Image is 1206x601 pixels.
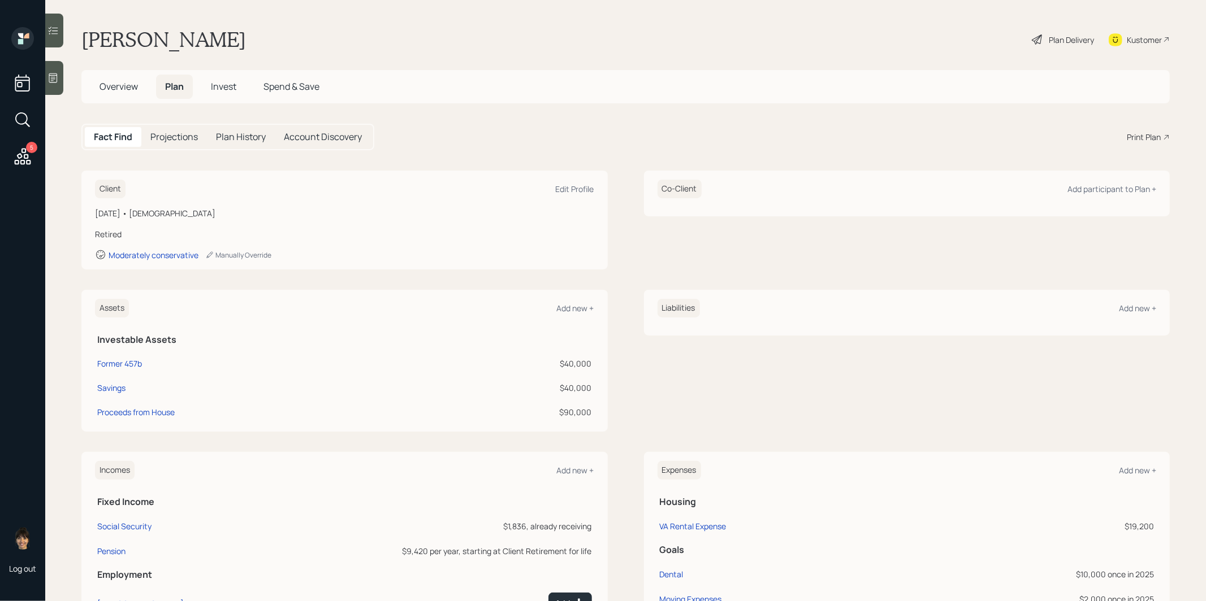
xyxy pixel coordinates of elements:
div: Proceeds from House [97,406,175,418]
h5: Plan History [216,132,266,142]
h5: Housing [660,497,1155,507]
h6: Co-Client [658,180,702,198]
span: Plan [165,80,184,93]
div: Add new + [557,303,594,313]
h5: Goals [660,545,1155,555]
div: Print Plan [1127,131,1161,143]
h1: [PERSON_NAME] [81,27,246,52]
div: Manually Override [205,250,271,260]
div: VA Rental Expense [660,521,727,532]
div: $9,420 per year, starting at Client Retirement for life [278,545,592,557]
div: Add new + [1119,465,1156,476]
h5: Employment [97,569,592,580]
img: treva-nostdahl-headshot.png [11,527,34,550]
div: [DATE] • [DEMOGRAPHIC_DATA] [95,207,594,219]
div: $19,200 [961,520,1154,532]
span: Overview [100,80,138,93]
div: Dental [660,569,684,580]
h6: Client [95,180,126,198]
h6: Incomes [95,461,135,480]
div: $1,836, already receiving [278,520,592,532]
div: Add new + [557,465,594,476]
span: Spend & Save [263,80,319,93]
h5: Fact Find [94,132,132,142]
div: Kustomer [1127,34,1162,46]
div: $90,000 [442,406,591,418]
div: Savings [97,382,126,394]
h6: Assets [95,299,129,317]
h5: Projections [150,132,198,142]
div: 5 [26,142,37,153]
span: Invest [211,80,236,93]
div: $40,000 [442,358,591,369]
div: Moderately conservative [109,250,198,260]
div: Social Security [97,521,152,532]
div: Pension [97,546,126,556]
div: Plan Delivery [1049,34,1094,46]
div: $40,000 [442,382,591,394]
div: Retired [95,228,594,240]
h5: Account Discovery [284,132,362,142]
h5: Fixed Income [97,497,592,507]
div: Add new + [1119,303,1156,313]
h6: Expenses [658,461,701,480]
div: Former 457b [97,358,142,369]
div: Add participant to Plan + [1067,184,1156,194]
div: Edit Profile [556,184,594,194]
h6: Liabilities [658,299,700,317]
div: Log out [9,563,36,574]
div: $10,000 once in 2025 [961,568,1154,580]
h5: Investable Assets [97,334,592,345]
